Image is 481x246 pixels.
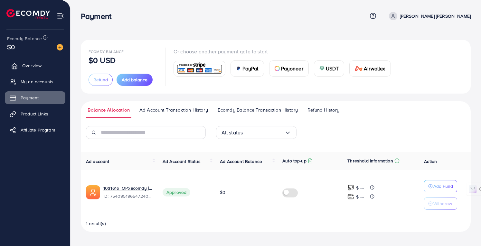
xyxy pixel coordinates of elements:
[281,65,303,72] span: Payoneer
[86,185,100,199] img: ic-ads-acc.e4c84228.svg
[89,74,113,86] button: Refund
[174,61,225,77] a: card
[220,189,225,196] span: $0
[307,106,339,114] span: Refund History
[269,60,309,77] a: cardPayoneer
[314,60,344,77] a: cardUSDT
[216,126,297,139] div: Search for option
[424,158,437,165] span: Action
[424,197,457,210] button: Withdraw
[222,128,243,138] span: All status
[176,62,223,76] img: card
[22,62,42,69] span: Overview
[86,158,109,165] span: Ad account
[103,193,152,199] span: ID: 7540951965472407560
[400,12,471,20] p: [PERSON_NAME] [PERSON_NAME]
[364,65,385,72] span: Airwallex
[103,185,152,191] a: 1031616_OPxEcomdy | Obagi_1755764778467
[21,111,48,117] span: Product Links
[356,193,364,201] p: $ ---
[21,127,55,133] span: Affiliate Program
[86,220,106,227] span: 1 result(s)
[5,123,65,136] a: Affiliate Program
[218,106,298,114] span: Ecomdy Balance Transaction History
[163,158,201,165] span: Ad Account Status
[433,182,453,190] p: Add Fund
[21,95,39,101] span: Payment
[454,217,476,241] iframe: Chat
[236,66,241,71] img: card
[347,193,354,200] img: top-up amount
[89,49,124,54] span: Ecomdy Balance
[57,12,64,20] img: menu
[220,158,262,165] span: Ad Account Balance
[103,185,152,200] div: <span class='underline'>1031616_OPxEcomdy | Obagi_1755764778467</span></br>7540951965472407560
[243,128,284,138] input: Search for option
[122,77,147,83] span: Add balance
[57,44,63,50] img: image
[282,157,307,165] p: Auto top-up
[5,59,65,72] a: Overview
[231,60,264,77] a: cardPayPal
[326,65,339,72] span: USDT
[7,35,42,42] span: Ecomdy Balance
[81,12,117,21] h3: Payment
[347,157,393,165] p: Threshold information
[5,107,65,120] a: Product Links
[6,9,50,19] img: logo
[242,65,259,72] span: PayPal
[163,188,190,196] span: Approved
[349,60,391,77] a: cardAirwallex
[386,12,471,20] a: [PERSON_NAME] [PERSON_NAME]
[88,106,130,114] span: Balance Allocation
[347,184,354,191] img: top-up amount
[275,66,280,71] img: card
[5,91,65,104] a: Payment
[21,78,53,85] span: My ad accounts
[5,75,65,88] a: My ad accounts
[117,74,153,86] button: Add balance
[356,184,364,192] p: $ ---
[424,180,457,192] button: Add Fund
[139,106,208,114] span: Ad Account Transaction History
[93,77,108,83] span: Refund
[319,66,325,71] img: card
[89,56,116,64] p: $0 USD
[174,48,396,55] p: Or choose another payment gate to start
[355,66,363,71] img: card
[7,42,15,51] span: $0
[433,200,452,207] p: Withdraw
